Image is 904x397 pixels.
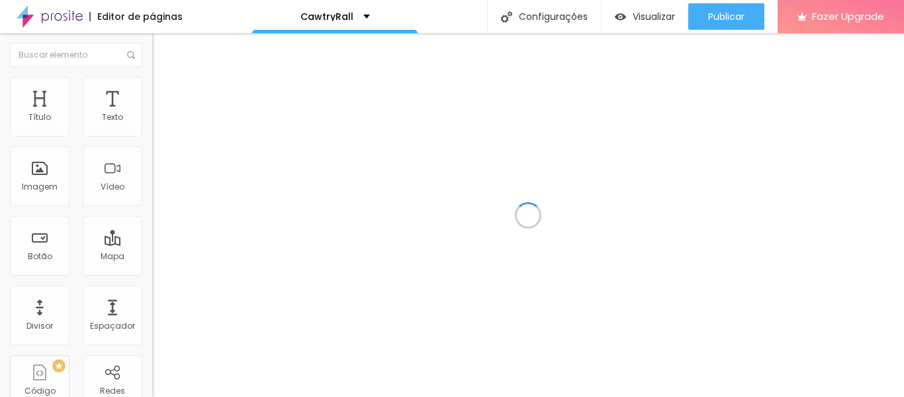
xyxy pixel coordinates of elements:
[633,11,675,22] span: Visualizar
[28,113,51,122] div: Título
[10,43,142,67] input: Buscar elemento
[101,182,124,192] div: Vídeo
[602,3,688,30] button: Visualizar
[812,11,884,22] span: Fazer Upgrade
[615,11,626,23] img: view-1.svg
[90,321,135,331] div: Espaçador
[28,252,52,261] div: Botão
[89,12,183,21] div: Editor de páginas
[102,113,123,122] div: Texto
[127,51,135,59] img: Icone
[22,182,58,192] div: Imagem
[26,321,53,331] div: Divisor
[300,12,353,21] p: CawtryRall
[688,3,764,30] button: Publicar
[708,11,745,22] span: Publicar
[101,252,124,261] div: Mapa
[501,11,512,23] img: Icone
